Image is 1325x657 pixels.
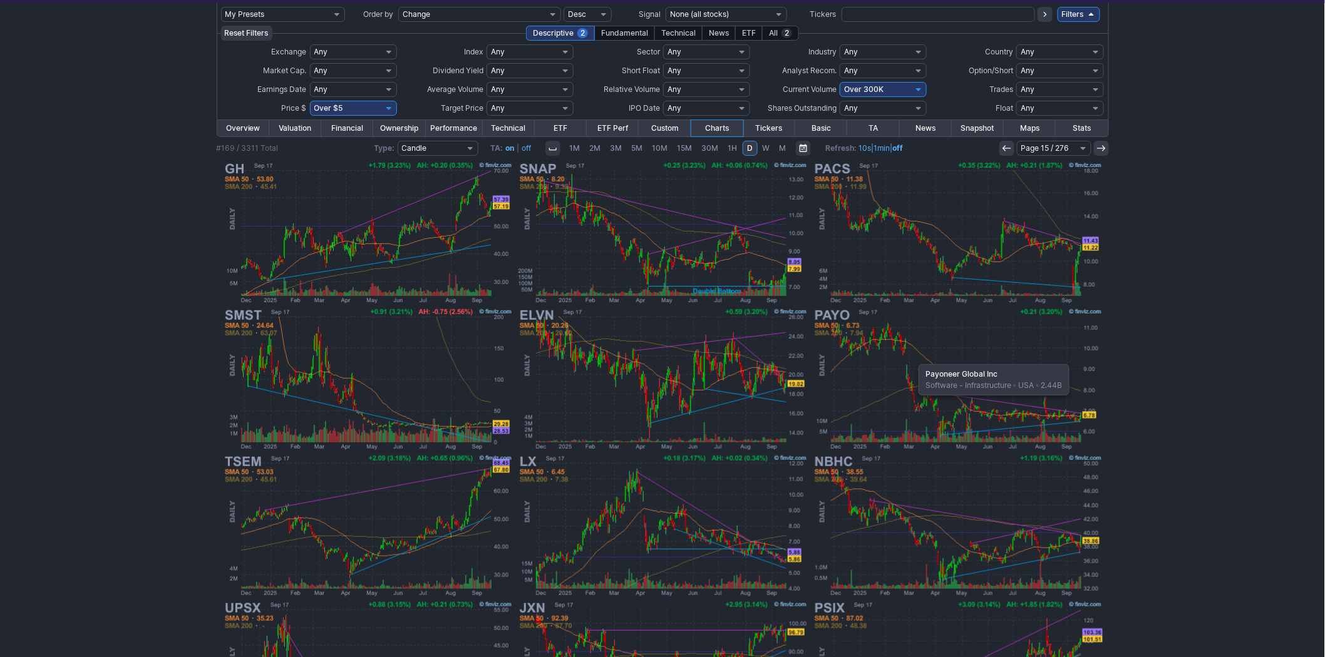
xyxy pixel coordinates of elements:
[702,143,719,153] span: 30M
[433,66,483,75] span: Dividend Yield
[796,141,811,156] button: Range
[919,364,1070,395] div: Software - Infrastructure USA 2.44B
[925,369,998,379] b: Payoneer Global Inc
[847,120,899,136] a: TA
[545,141,560,156] button: Interval
[811,160,1104,306] img: PACS - PACS Group Inc - Stock Price Chart
[594,26,655,41] div: Fundamental
[743,141,758,156] a: D
[795,120,847,136] a: Basic
[811,306,1104,452] img: PAYO - Payoneer Global Inc - Stock Price Chart
[691,120,743,136] a: Charts
[969,66,1013,75] span: Option/Short
[1012,380,1019,390] span: •
[221,452,514,599] img: TSEM - Tower Semiconductor Ltd - Stock Price Chart
[782,66,837,75] span: Analyst Recom.
[702,26,736,41] div: News
[781,28,792,38] span: 2
[859,143,872,153] a: 10s
[1004,120,1056,136] a: Maps
[535,120,587,136] a: ETF
[373,120,425,136] a: Ownership
[648,141,673,156] a: 10M
[996,103,1013,113] span: Float
[587,120,639,136] a: ETF Perf
[570,143,580,153] span: 1M
[639,120,691,136] a: Custom
[363,9,393,19] span: Order by
[516,452,809,599] img: LX - LexinFintech Holdings Ltd ADR - Stock Price Chart
[768,103,837,113] span: Shares Outstanding
[272,47,307,56] span: Exchange
[506,143,515,153] a: on
[808,47,837,56] span: Industry
[780,143,786,153] span: M
[282,103,307,113] span: Price $
[652,143,668,153] span: 10M
[762,26,799,41] div: All
[627,141,647,156] a: 5M
[590,143,601,153] span: 2M
[526,26,595,41] div: Descriptive
[221,306,514,452] img: SMST - Defiance Daily Target 2X Short MSTR ETF - Stock Price Chart
[321,120,373,136] a: Financial
[464,47,483,56] span: Index
[217,142,279,155] div: #169 / 3311 Total
[952,120,1004,136] a: Snapshot
[900,120,952,136] a: News
[673,141,697,156] a: 15M
[775,141,791,156] a: M
[811,452,1104,599] img: NBHC - National Bank Holdings Corp - Stock Price Chart
[577,28,588,38] span: 2
[639,9,661,19] span: Signal
[221,26,272,41] button: Reset Filters
[1034,380,1041,390] span: •
[826,143,857,153] b: Refresh:
[1058,7,1100,22] a: Filters
[517,143,520,153] span: |
[810,9,837,19] span: Tickers
[217,120,269,136] a: Overview
[604,84,660,94] span: Relative Volume
[516,160,809,306] img: SNAP - Snap Inc - Stock Price Chart
[735,26,763,41] div: ETF
[893,143,904,153] a: off
[989,84,1013,94] span: Trades
[269,120,321,136] a: Valuation
[221,160,514,306] img: GH - Guardant Health Inc - Stock Price Chart
[622,66,660,75] span: Short Float
[678,143,693,153] span: 15M
[874,143,890,153] a: 1min
[743,120,795,136] a: Tickers
[637,47,660,56] span: Sector
[483,120,535,136] a: Technical
[606,141,627,156] a: 3M
[758,141,775,156] a: W
[698,141,723,156] a: 30M
[654,26,703,41] div: Technical
[426,120,483,136] a: Performance
[763,143,770,153] span: W
[728,143,738,153] span: 1H
[629,103,660,113] span: IPO Date
[724,141,742,156] a: 1H
[565,141,585,156] a: 1M
[985,47,1013,56] span: Country
[258,84,307,94] span: Earnings Date
[632,143,643,153] span: 5M
[516,306,809,452] img: ELVN - Enliven Therapeutics Inc - Stock Price Chart
[441,103,483,113] span: Target Price
[491,143,503,153] b: TA:
[427,84,483,94] span: Average Volume
[522,143,532,153] a: off
[611,143,622,153] span: 3M
[1056,120,1108,136] a: Stats
[374,143,395,153] b: Type:
[264,66,307,75] span: Market Cap.
[783,84,837,94] span: Current Volume
[585,141,606,156] a: 2M
[747,143,753,153] span: D
[826,142,904,155] span: | |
